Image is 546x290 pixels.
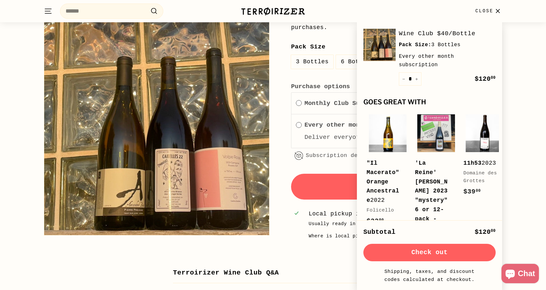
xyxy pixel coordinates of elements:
label: 3 Bottles [291,55,333,69]
label: Pack Size [291,42,502,52]
label: Deliver every [305,134,352,141]
button: Increase item quantity by one [412,72,421,86]
p: Active subscribers receive a on all store purchases. [291,14,502,32]
button: Reduce item quantity by one [399,72,409,86]
span: Close [475,7,493,15]
span: $120 [475,75,496,83]
button: Add to cart [291,174,502,200]
span: $39 [463,188,481,195]
div: Every other month subscription [399,53,496,69]
sup: 00 [476,189,480,193]
div: Folicello [367,207,402,214]
div: Subtotal [363,227,396,237]
a: Wine Club $40/Bottle [399,29,496,38]
sup: 00 [491,76,496,80]
span: $22 [367,217,384,225]
button: Check out [363,244,496,261]
div: Monthly Club Subscription [296,98,302,108]
b: "Il Macerato" Orange Ancestrale [367,160,399,203]
img: Wine Club $40/Bottle [363,29,396,61]
sup: 00 [491,229,496,233]
b: 'La Reine' [PERSON_NAME] 2023 "mystery" 6 or 12-pack - You choose! (see description for details) [415,160,448,278]
span: Pack Size: [399,42,431,48]
label: 6 Bottles [336,55,378,69]
div: 2022 [367,159,402,205]
div: Local pickup is available, select at checkout. [309,209,499,219]
sup: 00 [379,218,384,223]
label: Every other month [305,120,367,130]
inbox-online-store-chat: Shopify online store chat [500,264,541,285]
button: Close [471,2,506,21]
a: "Il Macerato" Orange Ancestrale2022Folicello [367,112,409,233]
p: Usually ready in 2-4 days [309,220,499,228]
b: 11h53 [463,160,481,166]
div: 2023 [415,159,450,289]
div: $120 [475,227,496,237]
div: Every other month [296,120,302,129]
small: Shipping, taxes, and discount codes calculated at checkout. [383,268,476,284]
div: 3 Bottles [399,41,496,49]
label: other month [352,134,393,141]
a: 11h532023Domaine des Grottes [463,112,505,203]
button: Terroirizer Wine Club Q&A [173,263,373,284]
label: Purchase options [291,82,502,91]
label: Monthly Club Subscription [305,98,397,108]
div: Where is local pickup? [309,233,373,240]
div: Domaine des Grottes [463,170,499,185]
div: Goes great with [363,98,496,106]
a: Subscription details [306,152,375,159]
div: 2023 [463,159,499,168]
